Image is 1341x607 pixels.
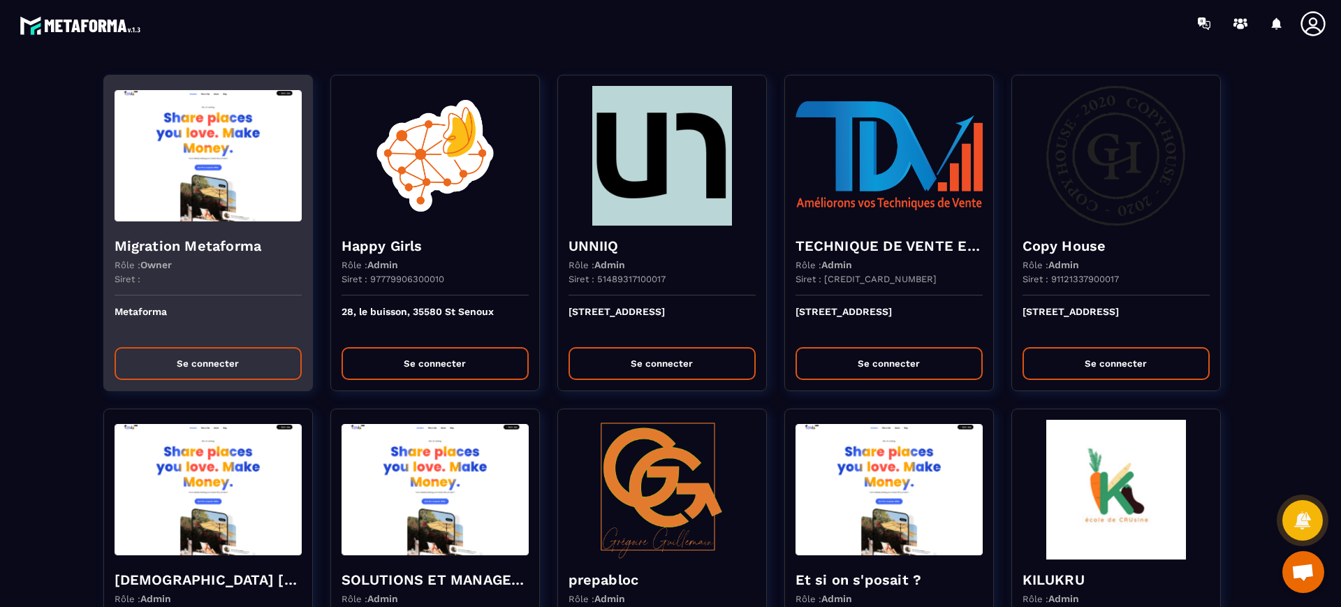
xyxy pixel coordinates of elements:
p: Rôle : [569,593,625,604]
span: Admin [140,593,171,604]
h4: SOLUTIONS ET MANAGERS [342,570,529,590]
img: funnel-background [569,86,756,226]
span: Admin [1048,259,1079,270]
p: Rôle : [1023,593,1079,604]
p: Siret : [CREDIT_CARD_NUMBER] [796,274,937,284]
h4: Migration Metaforma [115,236,302,256]
h4: Et si on s'posait ? [796,570,983,590]
p: Metaforma [115,306,302,337]
img: funnel-background [115,420,302,560]
img: funnel-background [1023,420,1210,560]
p: Rôle : [796,593,852,604]
img: funnel-background [569,420,756,560]
span: Admin [594,259,625,270]
p: [STREET_ADDRESS] [796,306,983,337]
p: [STREET_ADDRESS] [1023,306,1210,337]
p: Rôle : [115,259,172,270]
img: funnel-background [115,86,302,226]
span: Admin [821,593,852,604]
h4: prepabloc [569,570,756,590]
img: funnel-background [342,420,529,560]
button: Se connecter [796,347,983,380]
h4: Copy House [1023,236,1210,256]
p: Rôle : [342,593,398,604]
p: Siret : 51489317100017 [569,274,666,284]
h4: [DEMOGRAPHIC_DATA] [GEOGRAPHIC_DATA] [115,570,302,590]
h4: Happy Girls [342,236,529,256]
span: Admin [367,593,398,604]
p: Rôle : [569,259,625,270]
img: funnel-background [1023,86,1210,226]
h4: KILUKRU [1023,570,1210,590]
div: Ouvrir le chat [1282,551,1324,593]
span: Owner [140,259,172,270]
span: Admin [821,259,852,270]
span: Admin [594,593,625,604]
img: funnel-background [796,420,983,560]
img: funnel-background [796,86,983,226]
p: [STREET_ADDRESS] [569,306,756,337]
button: Se connecter [1023,347,1210,380]
button: Se connecter [115,347,302,380]
p: Rôle : [796,259,852,270]
p: Siret : [115,274,140,284]
h4: UNNIIQ [569,236,756,256]
span: Admin [1048,593,1079,604]
p: 28, le buisson, 35580 St Senoux [342,306,529,337]
p: Siret : 91121337900017 [1023,274,1119,284]
p: Rôle : [115,593,171,604]
p: Rôle : [342,259,398,270]
button: Se connecter [569,347,756,380]
p: Siret : 97779906300010 [342,274,444,284]
img: logo [20,13,145,38]
h4: TECHNIQUE DE VENTE EDITION [796,236,983,256]
p: Rôle : [1023,259,1079,270]
span: Admin [367,259,398,270]
img: funnel-background [342,86,529,226]
button: Se connecter [342,347,529,380]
